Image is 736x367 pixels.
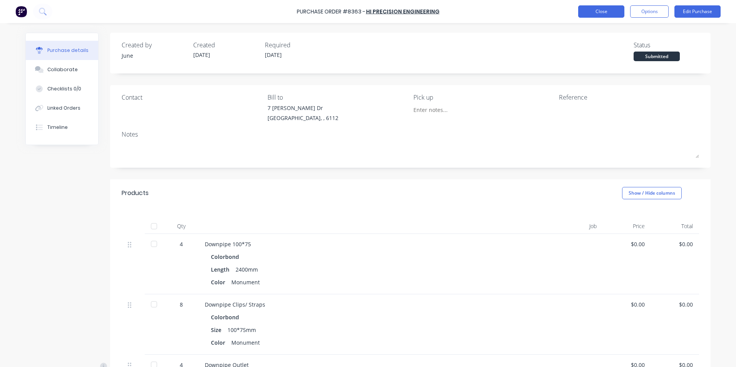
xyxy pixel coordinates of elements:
div: Price [603,219,651,234]
div: Color [211,337,231,348]
div: Created by [122,40,187,50]
button: Purchase details [26,41,98,60]
div: $0.00 [657,240,693,248]
div: 2400mm [236,264,258,275]
div: Required [265,40,330,50]
div: 7 [PERSON_NAME] Dr [268,104,338,112]
input: Enter notes... [413,104,483,115]
div: Notes [122,130,699,139]
div: Monument [231,337,260,348]
div: Total [651,219,699,234]
div: Linked Orders [47,105,80,112]
div: 8 [170,300,192,309]
div: 100*75mm [227,324,256,335]
button: Checklists 0/0 [26,79,98,98]
img: Factory [15,6,27,17]
div: Pick up [413,93,554,102]
div: Checklists 0/0 [47,85,81,92]
div: Downpipe Clips/ Straps [205,300,539,309]
div: Status [634,40,699,50]
div: $0.00 [609,240,645,248]
div: Qty [164,219,199,234]
div: 4 [170,240,192,248]
div: Purchase Order #8363 - [297,8,365,16]
div: Job [545,219,603,234]
div: Contact [122,93,262,102]
a: Hi Precision Engineering [366,8,440,15]
div: Purchase details [47,47,89,54]
div: Products [122,189,149,198]
div: Timeline [47,124,68,131]
div: $0.00 [657,300,693,309]
button: Timeline [26,118,98,137]
div: Monument [231,277,260,288]
div: Submitted [634,52,680,61]
div: Bill to [268,93,408,102]
div: [GEOGRAPHIC_DATA], , 6112 [268,114,338,122]
div: Length [211,264,236,275]
button: Show / Hide columns [622,187,682,199]
div: Downpipe 100*75 [205,240,539,248]
button: Edit Purchase [674,5,721,18]
div: Color [211,277,231,288]
div: Created [193,40,259,50]
button: Linked Orders [26,98,98,118]
div: Colorbond [211,312,242,323]
div: Reference [559,93,699,102]
button: Options [630,5,669,18]
div: Colorbond [211,251,242,262]
div: June [122,52,187,60]
button: Close [578,5,624,18]
div: Size [211,324,227,335]
div: $0.00 [609,300,645,309]
div: Collaborate [47,66,78,73]
button: Collaborate [26,60,98,79]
